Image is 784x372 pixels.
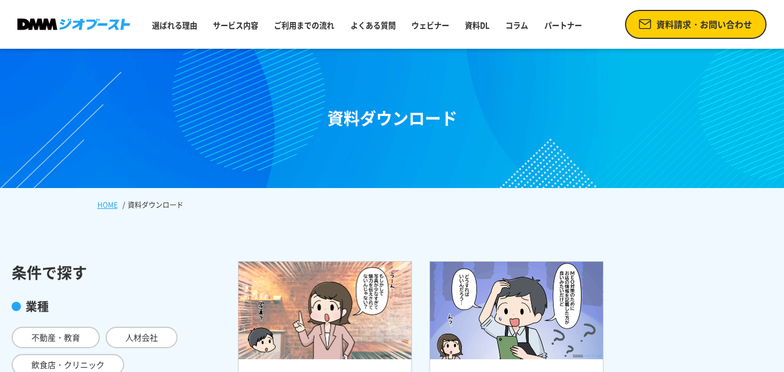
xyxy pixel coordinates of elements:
[656,18,752,31] span: 資料請求・お問い合わせ
[12,261,221,284] div: 条件で探す
[208,15,263,35] a: サービス内容
[106,327,178,348] span: 人材会社
[12,298,221,315] div: 業種
[147,15,202,35] a: 選ばれる理由
[346,15,400,35] a: よくある質問
[460,15,494,35] a: 資料DL
[269,15,339,35] a: ご利用までの流れ
[501,15,533,35] a: コラム
[120,200,186,210] li: 資料ダウンロード
[12,327,100,348] span: 不動産・教育
[97,200,118,210] a: HOME
[407,15,454,35] a: ウェビナー
[17,19,130,31] img: DMMジオブースト
[540,15,587,35] a: パートナー
[327,106,457,131] h1: 資料ダウンロード
[625,10,767,39] a: 資料請求・お問い合わせ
